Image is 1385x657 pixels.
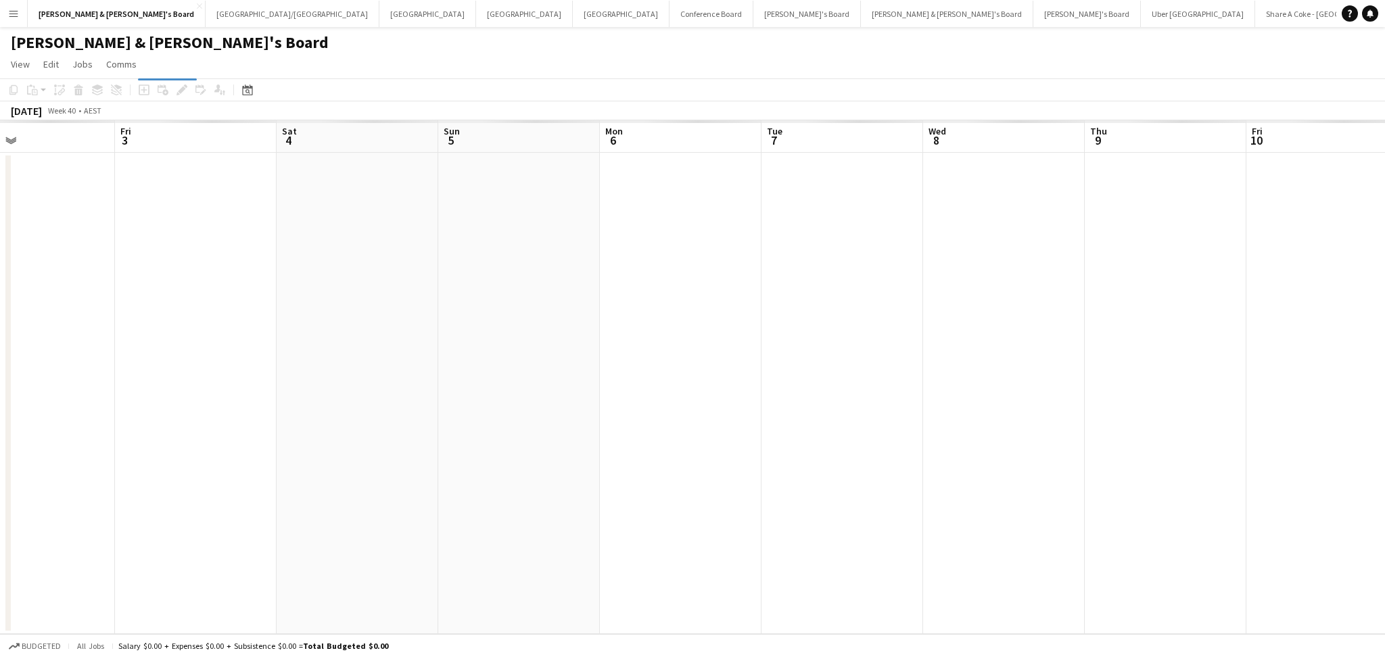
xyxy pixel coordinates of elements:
span: Budgeted [22,641,61,651]
button: Conference Board [670,1,753,27]
button: [PERSON_NAME]'s Board [753,1,861,27]
button: Uber [GEOGRAPHIC_DATA] [1141,1,1255,27]
button: [GEOGRAPHIC_DATA] [573,1,670,27]
span: All jobs [74,641,107,651]
div: Salary $0.00 + Expenses $0.00 + Subsistence $0.00 = [118,641,388,651]
span: Total Budgeted $0.00 [303,641,388,651]
button: [PERSON_NAME] & [PERSON_NAME]'s Board [861,1,1033,27]
button: Budgeted [7,639,63,654]
button: [PERSON_NAME]'s Board [1033,1,1141,27]
button: [GEOGRAPHIC_DATA]/[GEOGRAPHIC_DATA] [206,1,379,27]
button: [PERSON_NAME] & [PERSON_NAME]'s Board [28,1,206,27]
button: [GEOGRAPHIC_DATA] [476,1,573,27]
button: [GEOGRAPHIC_DATA] [379,1,476,27]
